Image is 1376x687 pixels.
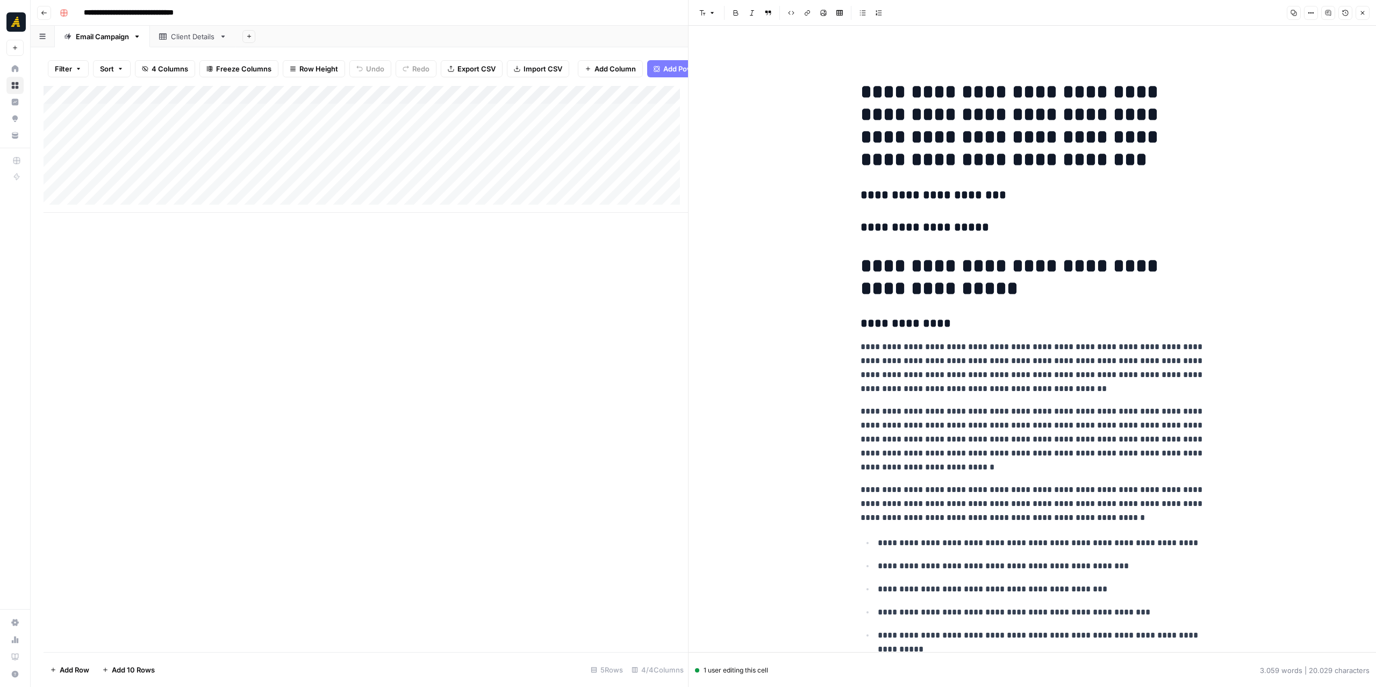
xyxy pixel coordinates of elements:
[48,60,89,77] button: Filter
[396,60,436,77] button: Redo
[594,63,636,74] span: Add Column
[6,110,24,127] a: Opportunities
[6,127,24,144] a: Your Data
[6,666,24,683] button: Help + Support
[216,63,271,74] span: Freeze Columns
[96,661,161,678] button: Add 10 Rows
[76,31,129,42] div: Email Campaign
[6,93,24,111] a: Insights
[171,31,215,42] div: Client Details
[6,60,24,77] a: Home
[152,63,188,74] span: 4 Columns
[1260,665,1370,676] div: 3.059 words | 20.029 characters
[60,664,89,675] span: Add Row
[412,63,429,74] span: Redo
[457,63,496,74] span: Export CSV
[663,63,722,74] span: Add Power Agent
[578,60,643,77] button: Add Column
[6,77,24,94] a: Browse
[6,614,24,631] a: Settings
[112,664,155,675] span: Add 10 Rows
[627,661,688,678] div: 4/4 Columns
[507,60,569,77] button: Import CSV
[150,26,236,47] a: Client Details
[93,60,131,77] button: Sort
[55,63,72,74] span: Filter
[299,63,338,74] span: Row Height
[349,60,391,77] button: Undo
[6,12,26,32] img: Marketers in Demand Logo
[55,26,150,47] a: Email Campaign
[647,60,728,77] button: Add Power Agent
[100,63,114,74] span: Sort
[283,60,345,77] button: Row Height
[366,63,384,74] span: Undo
[524,63,562,74] span: Import CSV
[695,666,768,675] div: 1 user editing this cell
[586,661,627,678] div: 5 Rows
[441,60,503,77] button: Export CSV
[6,648,24,666] a: Learning Hub
[135,60,195,77] button: 4 Columns
[44,661,96,678] button: Add Row
[199,60,278,77] button: Freeze Columns
[6,9,24,35] button: Workspace: Marketers in Demand
[6,631,24,648] a: Usage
